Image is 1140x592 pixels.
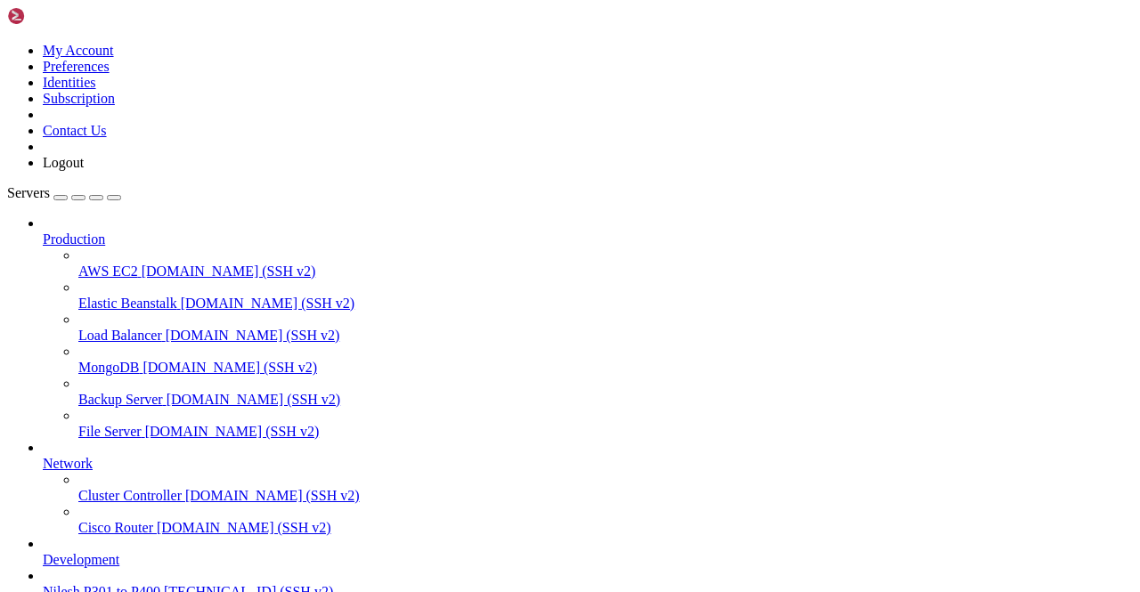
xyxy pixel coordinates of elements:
span: [DOMAIN_NAME] (SSH v2) [157,520,331,535]
a: Development [43,552,1133,568]
span: Cluster Controller [78,488,182,503]
li: Production [43,215,1133,440]
a: My Account [43,43,114,58]
li: Development [43,536,1133,568]
a: Backup Server [DOMAIN_NAME] (SSH v2) [78,392,1133,408]
li: Backup Server [DOMAIN_NAME] (SSH v2) [78,376,1133,408]
span: [DOMAIN_NAME] (SSH v2) [142,264,316,279]
a: Production [43,231,1133,247]
a: Servers [7,185,121,200]
span: [DOMAIN_NAME] (SSH v2) [185,488,360,503]
a: Preferences [43,59,110,74]
li: AWS EC2 [DOMAIN_NAME] (SSH v2) [78,247,1133,280]
li: Network [43,440,1133,536]
a: Logout [43,155,84,170]
li: Elastic Beanstalk [DOMAIN_NAME] (SSH v2) [78,280,1133,312]
span: Backup Server [78,392,163,407]
li: MongoDB [DOMAIN_NAME] (SSH v2) [78,344,1133,376]
span: Development [43,552,119,567]
span: Load Balancer [78,328,162,343]
li: Cluster Controller [DOMAIN_NAME] (SSH v2) [78,472,1133,504]
a: MongoDB [DOMAIN_NAME] (SSH v2) [78,360,1133,376]
a: Network [43,456,1133,472]
li: Load Balancer [DOMAIN_NAME] (SSH v2) [78,312,1133,344]
a: Load Balancer [DOMAIN_NAME] (SSH v2) [78,328,1133,344]
a: Subscription [43,91,115,106]
span: [DOMAIN_NAME] (SSH v2) [145,424,320,439]
a: Cluster Controller [DOMAIN_NAME] (SSH v2) [78,488,1133,504]
a: AWS EC2 [DOMAIN_NAME] (SSH v2) [78,264,1133,280]
a: Elastic Beanstalk [DOMAIN_NAME] (SSH v2) [78,296,1133,312]
span: [DOMAIN_NAME] (SSH v2) [166,328,340,343]
span: [DOMAIN_NAME] (SSH v2) [181,296,355,311]
a: Cisco Router [DOMAIN_NAME] (SSH v2) [78,520,1133,536]
a: Contact Us [43,123,107,138]
li: Cisco Router [DOMAIN_NAME] (SSH v2) [78,504,1133,536]
a: File Server [DOMAIN_NAME] (SSH v2) [78,424,1133,440]
li: File Server [DOMAIN_NAME] (SSH v2) [78,408,1133,440]
span: AWS EC2 [78,264,138,279]
span: Elastic Beanstalk [78,296,177,311]
span: Servers [7,185,50,200]
span: Production [43,231,105,247]
span: Cisco Router [78,520,153,535]
span: File Server [78,424,142,439]
a: Identities [43,75,96,90]
span: MongoDB [78,360,139,375]
img: Shellngn [7,7,110,25]
span: [DOMAIN_NAME] (SSH v2) [142,360,317,375]
span: Network [43,456,93,471]
span: [DOMAIN_NAME] (SSH v2) [167,392,341,407]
